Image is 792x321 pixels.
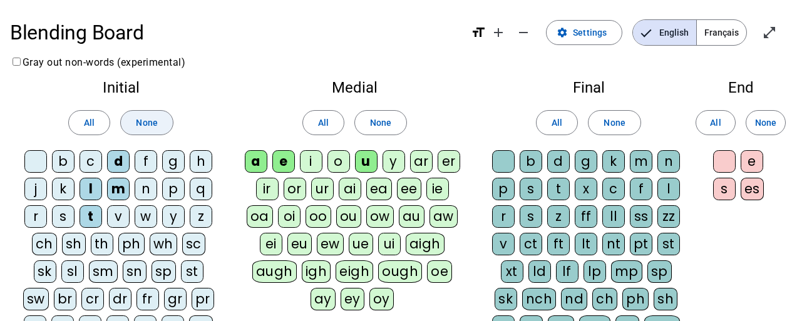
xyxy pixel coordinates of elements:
[23,288,49,310] div: sw
[657,150,680,173] div: n
[520,150,542,173] div: b
[107,178,130,200] div: m
[710,115,721,130] span: All
[24,178,47,200] div: j
[647,260,672,283] div: sp
[630,150,652,173] div: m
[561,288,587,310] div: nd
[575,178,597,200] div: x
[272,150,295,173] div: e
[546,20,622,45] button: Settings
[746,110,786,135] button: None
[547,205,570,228] div: z
[378,260,422,283] div: ough
[654,288,677,310] div: sh
[762,25,777,40] mat-icon: open_in_full
[181,260,203,283] div: st
[557,27,568,38] mat-icon: settings
[32,233,57,255] div: ch
[378,233,401,255] div: ui
[397,178,421,200] div: ee
[278,205,301,228] div: oi
[592,288,617,310] div: ch
[630,178,652,200] div: f
[575,233,597,255] div: lt
[89,260,118,283] div: sm
[118,233,145,255] div: ph
[336,205,361,228] div: ou
[190,205,212,228] div: z
[429,205,458,228] div: aw
[135,150,157,173] div: f
[349,233,373,255] div: ue
[190,178,212,200] div: q
[471,25,486,40] mat-icon: format_size
[80,150,102,173] div: c
[741,150,763,173] div: e
[406,233,445,255] div: aigh
[354,110,407,135] button: None
[24,205,47,228] div: r
[522,288,557,310] div: nch
[520,233,542,255] div: ct
[192,288,214,310] div: pr
[657,233,680,255] div: st
[713,178,736,200] div: s
[135,205,157,228] div: w
[602,150,625,173] div: k
[426,178,449,200] div: ie
[150,233,177,255] div: wh
[556,260,579,283] div: lf
[256,178,279,200] div: ir
[247,205,273,228] div: oa
[657,205,680,228] div: zz
[123,260,147,283] div: sn
[709,80,772,95] h2: End
[697,20,746,45] span: Français
[190,150,212,173] div: h
[366,178,392,200] div: ea
[547,233,570,255] div: ft
[302,110,344,135] button: All
[135,178,157,200] div: n
[552,115,562,130] span: All
[755,115,776,130] span: None
[120,110,173,135] button: None
[152,260,176,283] div: sp
[284,178,306,200] div: or
[536,110,578,135] button: All
[68,110,110,135] button: All
[602,178,625,200] div: c
[80,178,102,200] div: l
[317,233,344,255] div: ew
[260,233,282,255] div: ei
[52,150,75,173] div: b
[252,260,297,283] div: augh
[242,80,468,95] h2: Medial
[604,115,625,130] span: None
[91,233,113,255] div: th
[370,115,391,130] span: None
[341,288,364,310] div: ey
[383,150,405,173] div: y
[300,150,322,173] div: i
[632,19,747,46] mat-button-toggle-group: Language selection
[52,205,75,228] div: s
[34,260,56,283] div: sk
[54,288,76,310] div: br
[327,150,350,173] div: o
[575,205,597,228] div: ff
[369,288,394,310] div: oy
[162,205,185,228] div: y
[10,13,461,53] h1: Blending Board
[136,115,157,130] span: None
[501,260,523,283] div: xt
[575,150,597,173] div: g
[61,260,84,283] div: sl
[245,150,267,173] div: a
[588,110,640,135] button: None
[438,150,460,173] div: er
[136,288,159,310] div: fr
[162,150,185,173] div: g
[80,205,102,228] div: t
